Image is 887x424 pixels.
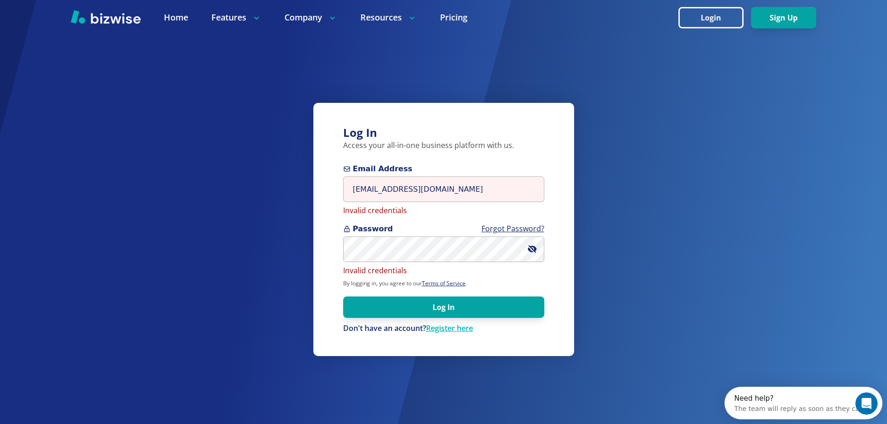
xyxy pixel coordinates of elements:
[10,15,139,25] div: The team will reply as soon as they can
[422,279,466,287] a: Terms of Service
[724,387,882,419] iframe: Intercom live chat discovery launcher
[4,4,167,29] div: Open Intercom Messenger
[343,266,544,276] p: Invalid credentials
[284,12,337,23] p: Company
[481,223,544,234] a: Forgot Password?
[678,7,744,28] button: Login
[343,323,544,334] p: Don't have an account?
[343,176,544,202] input: you@example.com
[343,206,544,216] p: Invalid credentials
[440,12,467,23] a: Pricing
[343,296,544,318] button: Log In
[360,12,417,23] p: Resources
[343,280,544,287] p: By logging in, you agree to our .
[10,8,139,15] div: Need help?
[678,13,751,22] a: Login
[343,323,544,334] div: Don't have an account?Register here
[751,13,816,22] a: Sign Up
[343,163,544,175] span: Email Address
[855,392,878,415] iframe: Intercom live chat
[164,12,188,23] a: Home
[426,323,473,333] a: Register here
[343,141,544,151] p: Access your all-in-one business platform with us.
[211,12,261,23] p: Features
[343,125,544,141] h3: Log In
[751,7,816,28] button: Sign Up
[71,10,141,24] img: Bizwise Logo
[343,223,544,235] span: Password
